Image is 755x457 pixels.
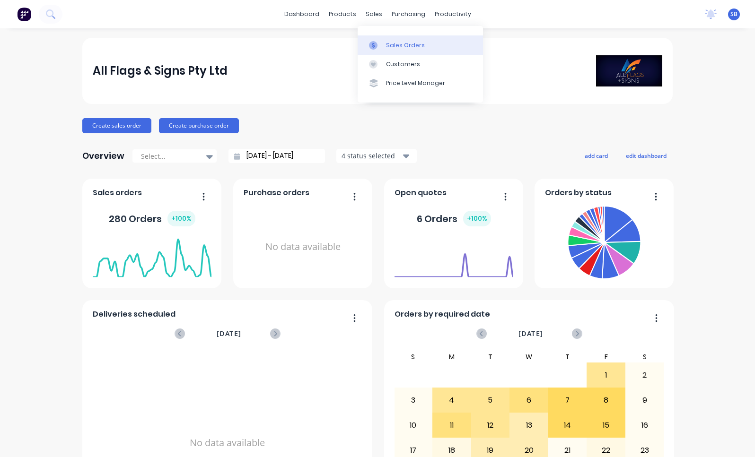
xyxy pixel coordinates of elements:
div: T [548,351,587,362]
a: Customers [358,55,483,74]
a: dashboard [280,7,324,21]
button: 4 status selected [336,149,417,163]
div: 4 [433,388,471,412]
div: purchasing [387,7,430,21]
div: productivity [430,7,476,21]
div: 12 [472,414,509,437]
div: 11 [433,414,471,437]
span: Orders by status [545,187,612,198]
div: 7 [549,388,587,412]
span: [DATE] [217,328,241,339]
div: 13 [510,414,548,437]
a: Sales Orders [358,35,483,54]
div: + 100 % [167,211,195,226]
img: Factory [17,7,31,21]
div: sales [361,7,387,21]
span: Open quotes [395,187,447,198]
div: 6 [510,388,548,412]
div: Overview [82,147,124,165]
span: Sales orders [93,187,142,198]
button: Create purchase order [159,118,239,133]
div: 280 Orders [109,211,195,226]
span: [DATE] [518,328,543,339]
div: 16 [626,414,664,437]
div: 2 [626,363,664,387]
span: SB [730,10,737,18]
div: 3 [395,388,432,412]
div: 14 [549,414,587,437]
div: 6 Orders [417,211,491,226]
div: All Flags & Signs Pty Ltd [93,61,228,80]
div: S [394,351,433,362]
div: M [432,351,471,362]
div: Price Level Manager [386,79,445,87]
a: Price Level Manager [358,74,483,93]
div: 1 [587,363,625,387]
div: S [625,351,664,362]
button: edit dashboard [620,149,673,162]
div: T [471,351,510,362]
div: W [509,351,548,362]
span: Purchase orders [244,187,309,198]
div: 9 [626,388,664,412]
div: 4 status selected [342,151,401,161]
div: No data available [244,202,362,292]
button: add card [579,149,614,162]
div: 15 [587,414,625,437]
div: Customers [386,60,420,69]
div: F [587,351,625,362]
img: All Flags & Signs Pty Ltd [596,55,662,86]
div: + 100 % [463,211,491,226]
button: Create sales order [82,118,151,133]
div: products [324,7,361,21]
div: 10 [395,414,432,437]
div: 8 [587,388,625,412]
div: Sales Orders [386,41,425,50]
div: 5 [472,388,509,412]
